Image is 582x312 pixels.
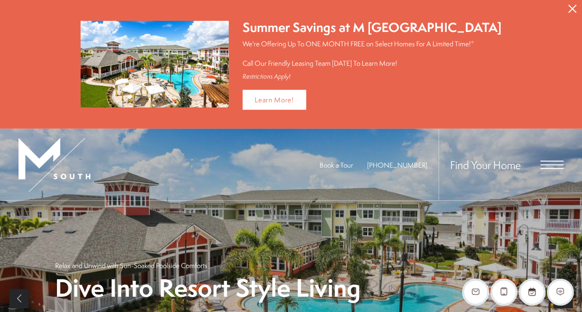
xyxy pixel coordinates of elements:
[19,138,90,192] img: MSouth
[319,160,353,170] a: Book a Tour
[81,21,229,107] img: Summer Savings at M South Apartments
[243,19,501,37] div: Summer Savings at M [GEOGRAPHIC_DATA]
[450,157,521,172] a: Find Your Home
[243,73,501,81] div: Restrictions Apply!
[243,39,501,68] p: We're Offering Up To ONE MONTH FREE on Select Homes For A Limited Time!* Call Our Friendly Leasin...
[367,160,427,170] a: Call Us at 813-570-8014
[540,161,563,169] button: Open Menu
[243,90,306,110] a: Learn More!
[55,261,207,270] p: Relax and Unwind with Sun-Soaked Poolside Comforts
[9,289,29,308] a: Previous
[367,160,427,170] span: [PHONE_NUMBER]
[55,275,361,301] p: Dive Into Resort Style Living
